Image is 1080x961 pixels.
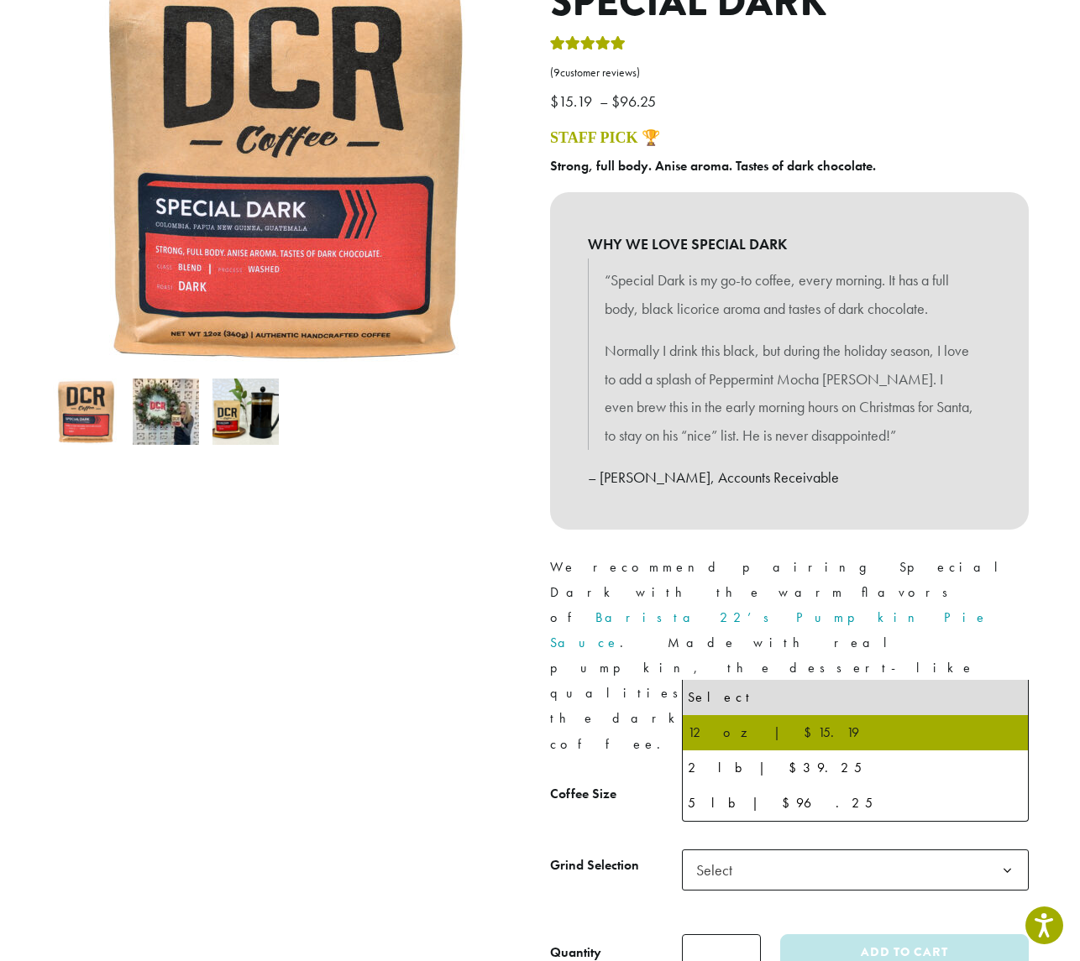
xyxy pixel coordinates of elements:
[550,129,660,146] a: STAFF PICK 🏆
[688,791,1023,816] div: 5 lb | $96.25
[550,608,988,651] a: Barista 22’s Pumpkin Pie Sauce
[688,720,1023,745] div: 12 oz | $15.19
[550,34,626,59] div: Rated 5.00 out of 5
[550,91,596,111] bdi: 15.19
[682,849,1029,890] span: Select
[611,91,660,111] bdi: 96.25
[683,680,1028,715] li: Select
[588,230,991,259] b: WHY WE LOVE SPECIAL DARK
[605,337,974,450] p: Normally I drink this black, but during the holiday season, I love to add a splash of Peppermint ...
[550,91,558,111] span: $
[133,379,199,445] img: Special Dark - Image 2
[550,157,876,175] b: Strong, full body. Anise aroma. Tastes of dark chocolate.
[611,91,620,111] span: $
[53,379,119,445] img: Special Dark
[688,755,1023,781] div: 2 lb | $39.25
[212,379,279,445] img: Special Dark - Image 3
[550,854,682,878] label: Grind Selection
[600,91,608,111] span: –
[605,266,974,323] p: “Special Dark is my go-to coffee, every morning. It has a full body, black licorice aroma and tas...
[550,555,1029,757] p: We recommend pairing Special Dark with the warm flavors of . Made with real pumpkin, the dessert-...
[553,65,560,80] span: 9
[550,65,1029,81] a: (9customer reviews)
[588,463,991,492] p: – [PERSON_NAME], Accounts Receivable
[550,782,682,807] label: Coffee Size
[689,854,749,886] span: Select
